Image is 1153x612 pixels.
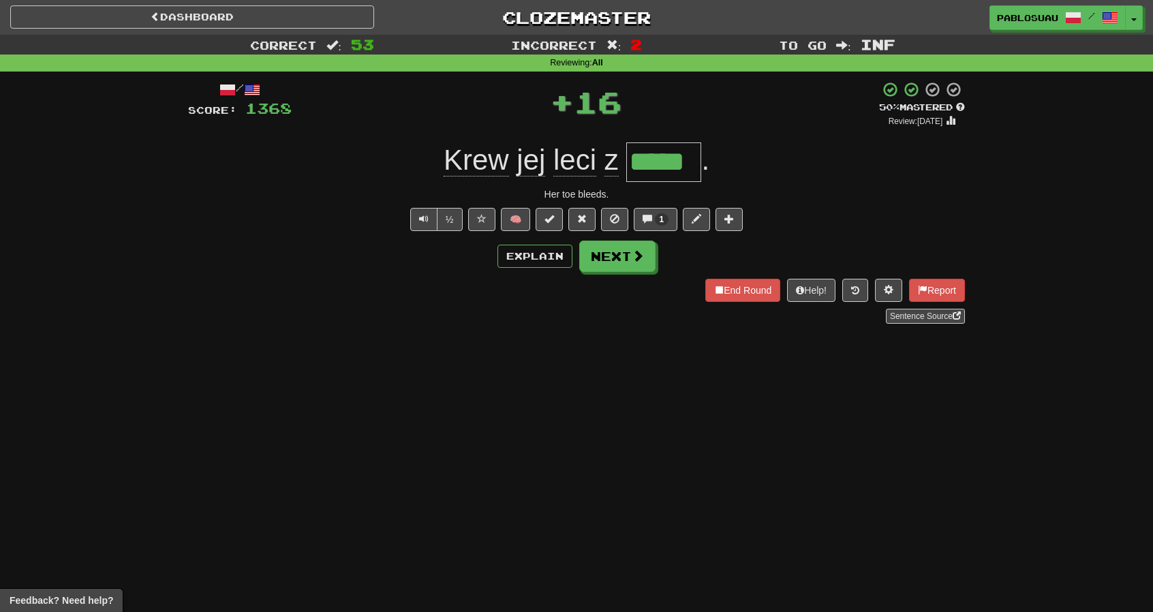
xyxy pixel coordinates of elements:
span: 1368 [245,100,292,117]
span: . [701,144,709,176]
button: Favorite sentence (alt+f) [468,208,495,231]
span: 2 [630,36,642,52]
button: 🧠 [501,208,530,231]
div: Mastered [879,102,965,114]
a: Dashboard [10,5,374,29]
button: Report [909,279,965,302]
span: : [606,40,621,51]
span: / [1088,11,1095,20]
span: leci [553,144,596,177]
span: Score: [188,104,237,116]
div: Her toe bleeds. [188,187,965,201]
span: + [550,81,574,122]
button: Next [579,241,656,272]
strong: All [592,58,603,67]
span: Krew [444,144,509,177]
span: z [604,144,619,177]
button: 1 [634,208,678,231]
button: Round history (alt+y) [842,279,868,302]
button: Edit sentence (alt+d) [683,208,710,231]
span: pablosuau [997,12,1058,24]
button: Play sentence audio (ctl+space) [410,208,437,231]
a: pablosuau / [989,5,1126,30]
button: Help! [787,279,835,302]
button: Reset to 0% Mastered (alt+r) [568,208,596,231]
span: : [326,40,341,51]
small: Review: [DATE] [889,117,943,126]
span: 50 % [879,102,900,112]
span: 53 [351,36,374,52]
span: Inf [861,36,895,52]
button: Ignore sentence (alt+i) [601,208,628,231]
button: Explain [497,245,572,268]
button: Set this sentence to 100% Mastered (alt+m) [536,208,563,231]
button: Add to collection (alt+a) [716,208,743,231]
span: : [836,40,851,51]
span: Correct [250,38,317,52]
span: 16 [574,85,621,119]
button: End Round [705,279,780,302]
div: / [188,81,292,98]
a: Sentence Source [886,309,965,324]
span: Incorrect [511,38,597,52]
span: 1 [660,215,664,224]
a: Clozemaster [395,5,758,29]
button: ½ [437,208,463,231]
span: jej [517,144,545,177]
span: Open feedback widget [10,594,113,607]
div: Text-to-speech controls [408,208,463,231]
span: To go [779,38,827,52]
